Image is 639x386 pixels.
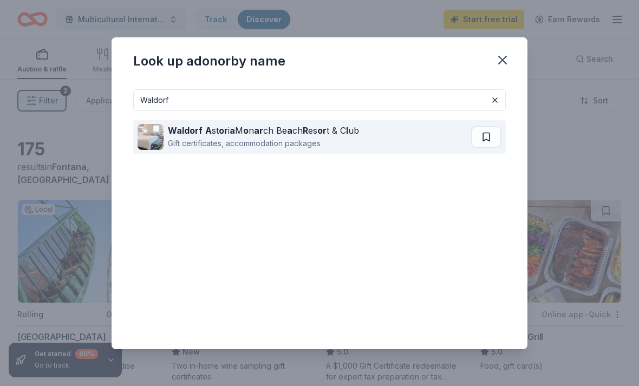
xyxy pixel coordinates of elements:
[303,125,308,136] strong: R
[133,89,506,111] input: Search
[205,125,212,136] strong: A
[346,125,348,136] strong: l
[219,125,228,136] strong: or
[133,53,285,70] div: Look up a donor by name
[168,124,359,137] div: st i M n ch Be ch es t & C ub
[230,125,235,136] strong: a
[138,124,164,150] img: Image for Waldorf Astoria Monarch Beach Resort & Club
[254,125,263,136] strong: ar
[168,137,359,150] div: Gift certificates, accommodation packages
[168,125,203,136] strong: Waldorf
[287,125,292,136] strong: a
[317,125,327,136] strong: or
[243,125,249,136] strong: o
